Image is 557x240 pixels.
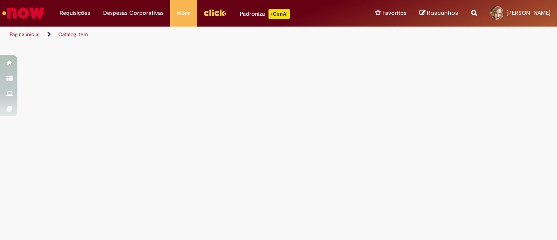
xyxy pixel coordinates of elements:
[10,31,40,38] a: Página inicial
[268,9,290,19] p: +GenAi
[103,9,164,17] span: Despesas Corporativas
[383,9,406,17] span: Favoritos
[203,6,227,19] img: click_logo_yellow_360x200.png
[427,9,458,17] span: Rascunhos
[1,4,46,22] img: ServiceNow
[240,9,290,19] div: Padroniza
[419,9,458,17] a: Rascunhos
[507,9,550,17] span: [PERSON_NAME]
[7,27,365,43] ul: Trilhas de página
[60,9,90,17] span: Requisições
[177,9,190,17] span: More
[58,31,88,38] a: Catalog Item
